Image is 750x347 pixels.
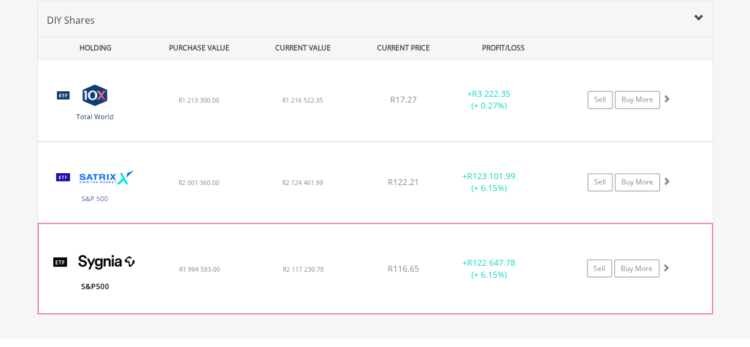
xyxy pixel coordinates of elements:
[445,170,534,194] div: + (+ 6.15%)
[356,37,450,59] div: CURRENT PRICE
[614,259,659,277] a: Buy More
[615,91,660,109] a: Buy More
[388,262,419,273] span: R116.65
[44,157,146,220] img: EQU.ZA.STX500.png
[47,14,95,27] span: DIY Shares
[388,176,419,187] span: R122.21
[282,265,323,273] span: R2 117 230.78
[253,37,354,59] div: CURRENT VALUE
[390,94,417,105] span: R17.27
[39,37,146,59] div: HOLDING
[453,37,554,59] div: PROFIT/LOSS
[178,179,219,187] span: R2 001 360.00
[178,96,219,104] span: R1 213 300.00
[588,91,612,109] a: Sell
[178,265,219,273] span: R1 994 583.00
[615,173,660,191] a: Buy More
[444,256,533,280] div: + (+ 6.15%)
[467,170,515,182] span: R123 101.99
[588,173,612,191] a: Sell
[587,259,612,277] a: Sell
[282,179,323,187] span: R2 124 461.99
[149,37,250,59] div: PURCHASE VALUE
[472,88,510,99] span: R3 222.35
[445,88,534,112] div: + (+ 0.27%)
[467,256,515,268] span: R122 647.78
[282,96,323,104] span: R1 216 522.35
[44,74,146,138] img: EQU.ZA.GLOBAL.png
[44,238,146,310] img: EQU.ZA.SYG500.png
